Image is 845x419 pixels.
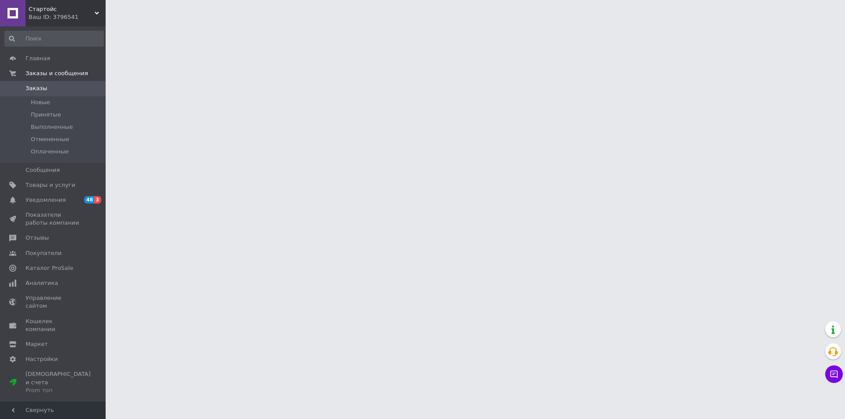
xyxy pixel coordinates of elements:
span: Выполненные [31,123,73,131]
span: Новые [31,98,50,106]
span: Главная [26,55,50,62]
span: 3 [94,196,101,204]
span: 48 [84,196,94,204]
span: [DEMOGRAPHIC_DATA] и счета [26,370,91,394]
span: Показатели работы компании [26,211,81,227]
span: Маркет [26,340,48,348]
span: Настройки [26,355,58,363]
button: Чат с покупателем [825,365,843,383]
span: Сообщения [26,166,60,174]
span: Товары и услуги [26,181,75,189]
span: Отзывы [26,234,49,242]
span: Уведомления [26,196,66,204]
span: Покупатели [26,249,62,257]
span: Кошелек компании [26,317,81,333]
span: Управление сайтом [26,294,81,310]
span: Принятые [31,111,61,119]
span: Каталог ProSale [26,264,73,272]
span: Стартойс [29,5,95,13]
span: Заказы [26,84,47,92]
span: Аналитика [26,279,58,287]
span: Отмененные [31,135,69,143]
div: Ваш ID: 3796541 [29,13,106,21]
span: Оплаченные [31,148,69,156]
input: Поиск [4,31,104,47]
span: Заказы и сообщения [26,69,88,77]
div: Prom топ [26,386,91,394]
